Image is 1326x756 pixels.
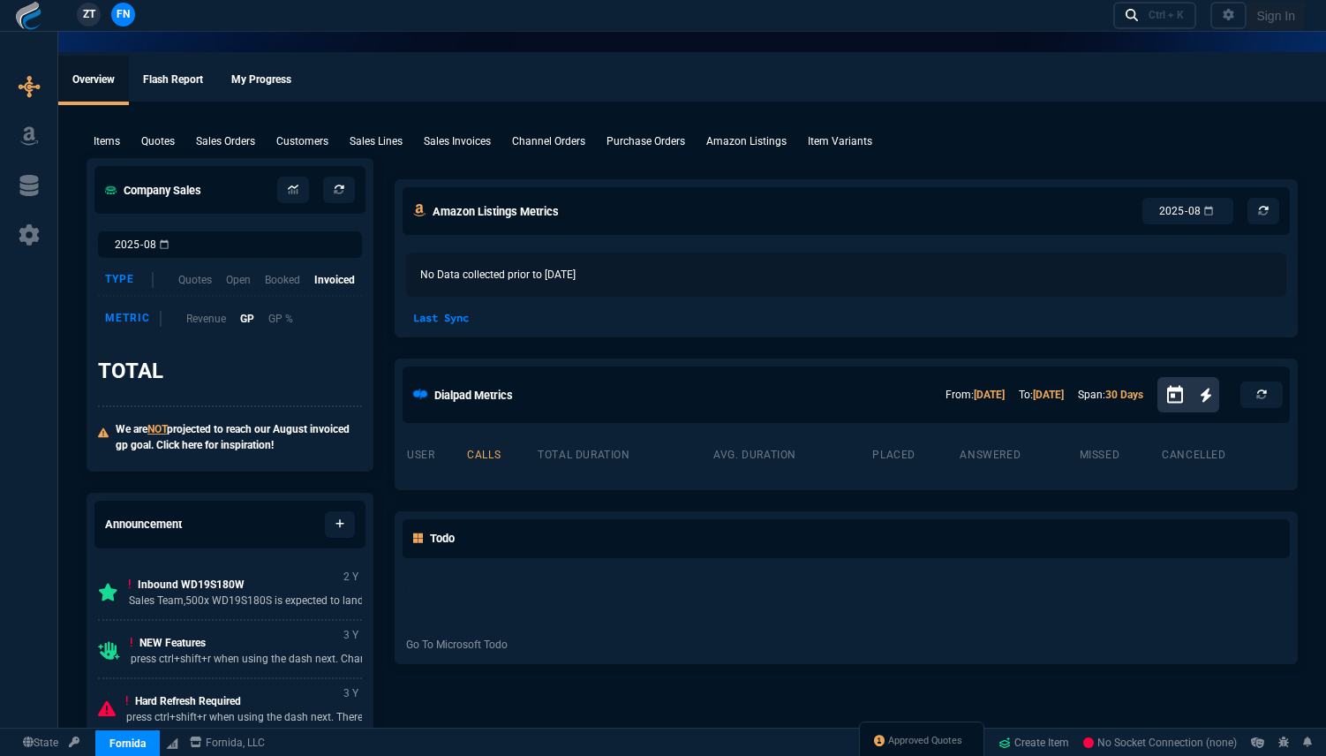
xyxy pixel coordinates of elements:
[129,593,484,609] p: Sales Team,500x WD19S180S is expected to land [DATE] at $135 Cost be...
[871,441,959,465] th: placed
[105,516,182,533] h5: Announcement
[606,133,685,149] p: Purchase Orders
[888,734,962,748] span: Approved Quotes
[424,133,491,149] p: Sales Invoices
[186,311,226,327] p: Revenue
[340,624,362,646] p: 3 Y
[466,441,537,465] th: calls
[946,387,1005,403] p: From:
[350,133,403,149] p: Sales Lines
[314,272,355,288] p: Invoiced
[58,56,129,105] a: Overview
[226,272,251,288] p: Open
[117,6,130,22] span: FN
[1019,387,1064,403] p: To:
[406,441,466,465] th: user
[126,709,463,725] p: press ctrl+shift+r when using the dash next. There are a ton of improv...
[126,693,463,709] p: Hard Refresh Required
[706,133,787,149] p: Amazon Listings
[105,182,201,199] h5: Company Sales
[185,735,270,751] a: msbcCompanyName
[64,735,85,751] a: API TOKEN
[94,133,120,149] p: Items
[406,310,476,326] p: Last Sync
[413,530,455,547] h5: Todo
[129,56,217,105] a: Flash Report
[1083,737,1237,749] span: No Socket Connection (none)
[1033,389,1064,401] a: [DATE]
[105,311,162,327] div: Metric
[406,637,508,653] a: Go To Microsoft Todo
[1105,389,1143,401] a: 30 Days
[98,358,163,384] h3: TOTAL
[434,387,513,404] h5: Dialpad Metrics
[1164,382,1200,408] button: Open calendar
[991,730,1076,756] a: Create Item
[129,577,484,593] p: Inbound WD19S180W
[147,423,167,435] span: NOT
[1149,8,1184,22] div: Ctrl + K
[537,441,712,465] th: total duration
[1078,387,1143,403] p: Span:
[406,253,1286,297] p: No Data collected prior to [DATE]
[265,272,300,288] p: Booked
[131,635,471,651] p: NEW Features
[808,133,872,149] p: Item Variants
[217,56,305,105] a: My Progress
[959,441,1078,465] th: answered
[18,735,64,751] a: Global State
[178,272,212,288] p: Quotes
[512,133,585,149] p: Channel Orders
[974,389,1005,401] a: [DATE]
[340,566,362,587] p: 2 Y
[340,683,362,704] p: 3 Y
[83,6,95,22] span: ZT
[712,441,871,465] th: avg. duration
[141,133,175,149] p: Quotes
[116,421,362,453] p: We are projected to reach our August invoiced gp goal. Click here for inspiration!
[268,311,293,327] p: GP %
[1079,441,1162,465] th: missed
[196,133,255,149] p: Sales Orders
[276,133,328,149] p: Customers
[131,651,471,667] p: press ctrl+shift+r when using the dash next. Changes include.Reliable ...
[1161,441,1286,465] th: cancelled
[105,272,154,288] div: Type
[433,203,559,220] h5: Amazon Listings Metrics
[240,311,254,327] p: GP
